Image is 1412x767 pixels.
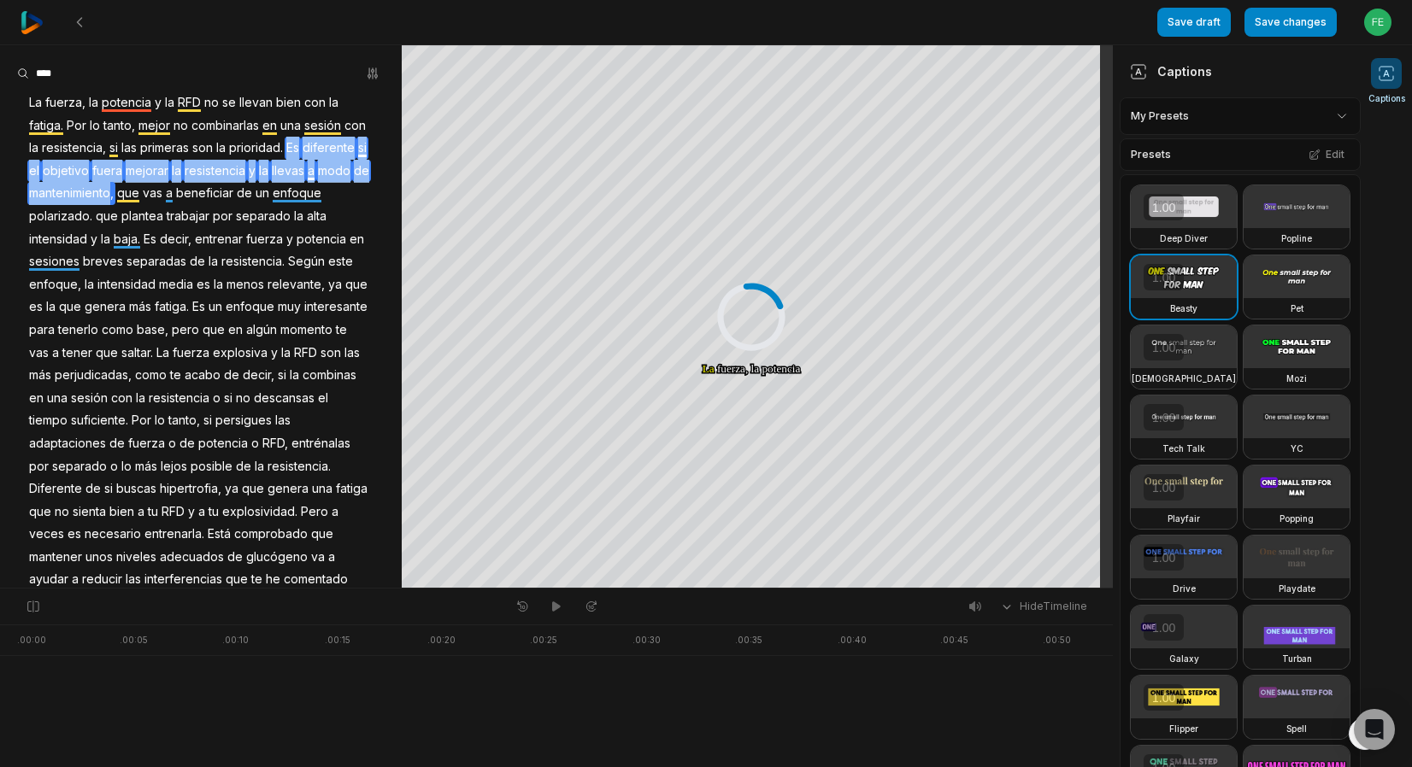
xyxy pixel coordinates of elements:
span: fatiga [334,477,369,501]
span: buscas [115,477,158,501]
span: con [109,387,134,410]
span: mantener [27,546,84,569]
span: polarizado. [27,205,94,228]
span: unos [84,546,115,569]
span: llevas [270,160,306,183]
span: o [167,432,178,455]
span: de [84,477,103,501]
span: si [356,137,368,160]
span: a [306,160,316,183]
span: alta [305,205,328,228]
span: acabo [183,364,222,387]
span: que [115,182,141,205]
span: de [352,160,371,183]
span: tu [146,501,160,524]
span: interferencias [143,568,224,591]
span: el [27,160,41,183]
button: Captions [1368,58,1405,105]
span: llevan [238,91,274,114]
span: La [27,91,44,114]
span: más [133,455,159,478]
span: sienta [71,501,108,524]
span: trabajar [165,205,211,228]
span: las [120,137,138,160]
span: la [27,137,40,160]
span: ayudar [27,568,70,591]
span: con [343,114,368,138]
span: Es [285,137,301,160]
span: las [274,409,292,432]
span: bien [108,501,136,524]
span: lejos [159,455,189,478]
span: veces [27,523,66,546]
span: enfoque, [27,273,83,296]
span: y [269,342,279,365]
span: breves [81,250,125,273]
span: adaptaciones [27,432,108,455]
span: que [94,342,120,365]
span: ya [223,477,240,501]
span: como [100,319,135,342]
span: una [45,387,69,410]
span: tiempo [27,409,69,432]
span: entrenar [193,228,244,251]
span: no [203,91,221,114]
span: separado [234,205,292,228]
span: de [234,455,253,478]
span: tenerlo [56,319,100,342]
span: resistencia, [40,137,108,160]
span: es [27,296,44,319]
span: Pero [299,501,330,524]
h3: Playdate [1279,582,1315,595]
span: la [87,91,100,114]
span: por [211,205,234,228]
span: si [276,364,288,387]
span: una [279,114,303,138]
button: Edit [1303,143,1350,166]
span: suficiente. [69,409,130,432]
span: no [53,501,71,524]
span: y [247,160,257,183]
h3: Mozi [1286,372,1307,385]
span: menos [225,273,266,296]
div: Open Intercom Messenger [1354,709,1395,750]
span: fuera [91,160,124,183]
span: o [211,387,222,410]
span: ya [327,273,344,296]
span: mantenimiento, [27,182,115,205]
span: necesario [83,523,143,546]
h3: Popline [1281,231,1312,245]
span: te [250,568,264,591]
span: la [253,455,266,478]
span: y [153,91,163,114]
span: genera [266,477,310,501]
span: reducir [80,568,124,591]
span: posible [189,455,234,478]
span: que [94,205,120,228]
span: explosiva [211,342,269,365]
span: que [309,523,335,546]
span: no [172,114,190,138]
span: la [170,160,183,183]
span: de [178,432,197,455]
span: intensidad [27,228,89,251]
span: glucógeno [244,546,309,569]
h3: Drive [1173,582,1196,595]
span: RFD [292,342,319,365]
span: base, [135,319,170,342]
span: tener [61,342,94,365]
span: te [168,364,183,387]
span: diferente [301,137,356,160]
span: en [348,228,366,251]
span: es [195,273,212,296]
span: se [221,91,238,114]
span: comprobado [232,523,309,546]
h3: Playfair [1168,512,1200,525]
span: un [254,182,271,205]
img: reap [21,11,44,34]
span: una [310,477,334,501]
span: si [103,477,115,501]
span: Diferente [27,477,84,501]
span: sesión [303,114,343,138]
span: de [188,250,207,273]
